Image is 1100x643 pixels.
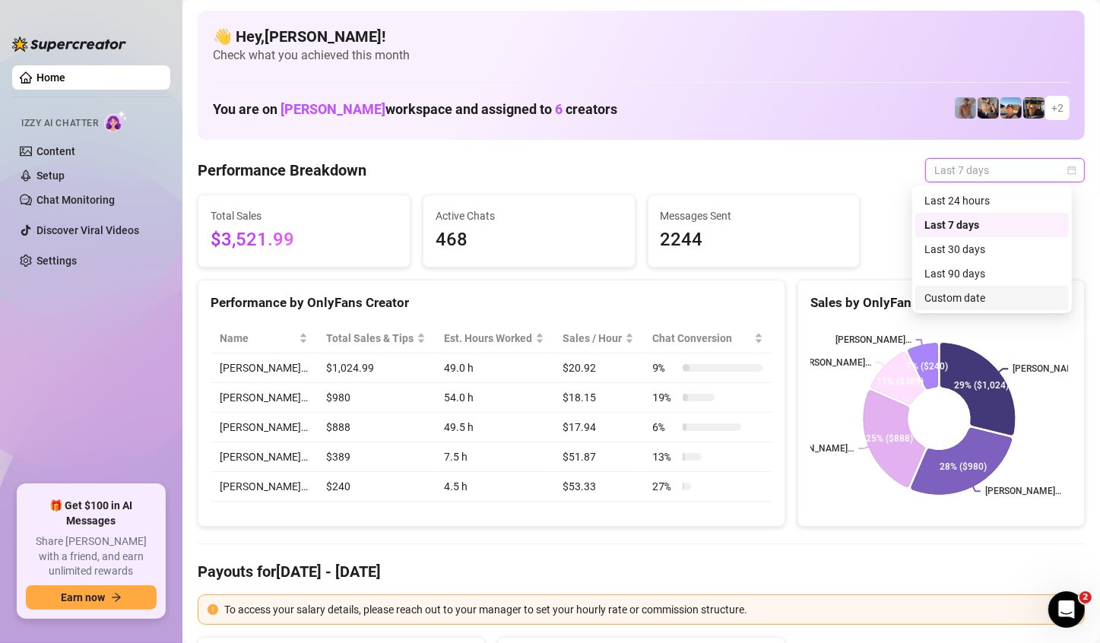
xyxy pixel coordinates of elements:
th: Sales / Hour [553,324,643,353]
h4: Payouts for [DATE] - [DATE] [198,561,1085,582]
div: Last 24 hours [915,188,1069,213]
th: Chat Conversion [643,324,772,353]
th: Total Sales & Tips [317,324,435,353]
span: + 2 [1051,100,1064,116]
td: $53.33 [553,472,643,502]
div: To access your salary details, please reach out to your manager to set your hourly rate or commis... [224,601,1075,618]
span: Izzy AI Chatter [21,116,98,131]
a: Home [36,71,65,84]
td: $888 [317,413,435,442]
div: Performance by OnlyFans Creator [211,293,772,313]
img: Joey [955,97,976,119]
span: 13 % [652,448,677,465]
span: 9 % [652,360,677,376]
div: Sales by OnlyFans Creator [810,293,1072,313]
button: Earn nowarrow-right [26,585,157,610]
span: Name [220,330,296,347]
td: 49.5 h [435,413,553,442]
td: 7.5 h [435,442,553,472]
td: 54.0 h [435,383,553,413]
td: $17.94 [553,413,643,442]
img: Nathan [1023,97,1045,119]
td: $240 [317,472,435,502]
th: Name [211,324,317,353]
span: 19 % [652,389,677,406]
span: Last 7 days [934,159,1076,182]
div: Last 90 days [924,265,1060,282]
span: [PERSON_NAME] [281,101,385,117]
td: [PERSON_NAME]… [211,383,317,413]
span: $3,521.99 [211,226,398,255]
div: Custom date [915,286,1069,310]
span: calendar [1067,166,1076,175]
span: Check what you achieved this month [213,47,1070,64]
a: Settings [36,255,77,267]
span: 6 [555,101,563,117]
text: [PERSON_NAME]… [835,334,911,345]
text: [PERSON_NAME]… [778,444,854,455]
text: [PERSON_NAME]… [794,357,870,368]
td: 49.0 h [435,353,553,383]
span: 27 % [652,478,677,495]
span: 2 [1079,591,1092,603]
span: 🎁 Get $100 in AI Messages [26,499,157,528]
span: 468 [436,226,623,255]
a: Content [36,145,75,157]
div: Custom date [924,290,1060,306]
text: [PERSON_NAME]… [1013,364,1089,375]
span: 6 % [652,419,677,436]
div: Last 90 days [915,261,1069,286]
span: Messages Sent [661,207,848,224]
div: Last 24 hours [924,192,1060,209]
span: Earn now [61,591,105,603]
span: arrow-right [111,592,122,603]
td: $1,024.99 [317,353,435,383]
td: 4.5 h [435,472,553,502]
img: logo-BBDzfeDw.svg [12,36,126,52]
span: Active Chats [436,207,623,224]
span: Total Sales & Tips [326,330,414,347]
td: [PERSON_NAME]… [211,413,317,442]
iframe: Intercom live chat [1048,591,1085,628]
div: Last 7 days [924,217,1060,233]
div: Last 7 days [915,213,1069,237]
a: Discover Viral Videos [36,224,139,236]
h1: You are on workspace and assigned to creators [213,101,617,118]
span: Total Sales [211,207,398,224]
span: Chat Conversion [652,330,750,347]
div: Est. Hours Worked [444,330,532,347]
span: exclamation-circle [208,604,218,615]
span: 2244 [661,226,848,255]
text: [PERSON_NAME]… [985,486,1061,497]
span: Sales / Hour [563,330,622,347]
span: Share [PERSON_NAME] with a friend, and earn unlimited rewards [26,534,157,579]
td: [PERSON_NAME]… [211,442,317,472]
img: George [978,97,999,119]
div: Last 30 days [915,237,1069,261]
td: $389 [317,442,435,472]
td: $18.15 [553,383,643,413]
td: $980 [317,383,435,413]
td: [PERSON_NAME]… [211,472,317,502]
h4: Performance Breakdown [198,160,366,181]
td: [PERSON_NAME]… [211,353,317,383]
img: Zach [1000,97,1022,119]
h4: 👋 Hey, [PERSON_NAME] ! [213,26,1070,47]
td: $51.87 [553,442,643,472]
img: AI Chatter [104,110,128,132]
a: Setup [36,169,65,182]
a: Chat Monitoring [36,194,115,206]
div: Last 30 days [924,241,1060,258]
td: $20.92 [553,353,643,383]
